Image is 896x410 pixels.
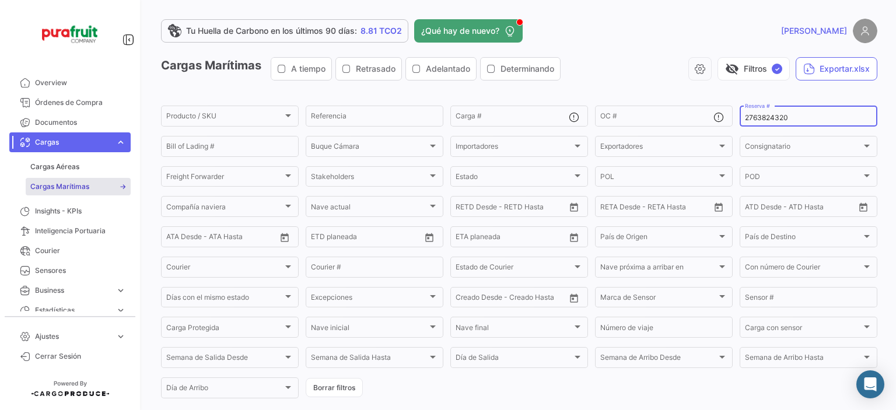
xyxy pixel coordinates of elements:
input: ATA Desde [166,234,202,243]
button: Open calendar [565,229,583,246]
button: Retrasado [336,58,401,80]
span: visibility_off [725,62,739,76]
span: Nave final [456,325,572,334]
a: Insights - KPIs [9,201,131,221]
span: POD [745,174,862,183]
span: Importadores [456,144,572,152]
span: Semana de Arribo Hasta [745,355,862,363]
span: expand_more [116,285,126,296]
button: visibility_offFiltros✓ [717,57,790,80]
input: Hasta [485,204,537,212]
span: Consignatario [745,144,862,152]
span: Estado [456,174,572,183]
input: Desde [311,234,332,243]
span: ✓ [772,64,782,74]
span: Días con el mismo estado [166,295,283,303]
a: Documentos [9,113,131,132]
span: País de Origen [600,234,717,243]
span: Exportadores [600,144,717,152]
a: Courier [9,241,131,261]
button: Open calendar [421,229,438,246]
span: ¿Qué hay de nuevo? [421,25,499,37]
span: Determinando [501,63,554,75]
span: Business [35,285,111,296]
span: Nave inicial [311,325,428,334]
input: Hasta [340,234,393,243]
a: Cargas Marítimas [26,178,131,195]
a: Órdenes de Compra [9,93,131,113]
span: Semana de Salida Hasta [311,355,428,363]
span: País de Destino [745,234,862,243]
h3: Cargas Marítimas [161,57,564,80]
span: Carga Protegida [166,325,283,334]
span: Retrasado [356,63,395,75]
span: POL [600,174,717,183]
img: placeholder-user.png [853,19,877,43]
img: Logo+PuraFruit.png [41,14,99,54]
input: ATA Hasta [210,234,262,243]
button: Determinando [481,58,560,80]
span: Estado de Courier [456,265,572,273]
span: Día de Arribo [166,386,283,394]
button: Borrar filtros [306,378,363,397]
span: Órdenes de Compra [35,97,126,108]
input: Creado Hasta [510,295,563,303]
button: Open calendar [276,229,293,246]
span: Sensores [35,265,126,276]
div: Abrir Intercom Messenger [856,370,884,398]
input: Hasta [629,204,682,212]
span: Estadísticas [35,305,111,316]
input: Desde [600,204,621,212]
span: expand_more [116,305,126,316]
span: Excepciones [311,295,428,303]
span: Cargas Aéreas [30,162,79,172]
span: [PERSON_NAME] [781,25,847,37]
span: Carga con sensor [745,325,862,334]
span: Courier [35,246,126,256]
button: Open calendar [565,198,583,216]
span: Freight Forwarder [166,174,283,183]
span: Semana de Salida Desde [166,355,283,363]
span: Tu Huella de Carbono en los últimos 90 días: [186,25,357,37]
input: Creado Desde [456,295,502,303]
span: Marca de Sensor [600,295,717,303]
input: ATD Desde [745,204,782,212]
span: Cargas [35,137,111,148]
span: Insights - KPIs [35,206,126,216]
span: expand_more [116,137,126,148]
input: ATD Hasta [790,204,842,212]
span: 8.81 TCO2 [360,25,402,37]
span: Stakeholders [311,174,428,183]
span: Día de Salida [456,355,572,363]
span: Nave actual [311,204,428,212]
button: Open calendar [710,198,727,216]
span: Overview [35,78,126,88]
input: Desde [456,204,477,212]
span: Cargas Marítimas [30,181,89,192]
a: Cargas Aéreas [26,158,131,176]
span: Con número de Courier [745,265,862,273]
span: Adelantado [426,63,470,75]
span: Nave próxima a arribar en [600,265,717,273]
button: Open calendar [855,198,872,216]
span: Ajustes [35,331,111,342]
span: Compañía naviera [166,204,283,212]
input: Desde [456,234,477,243]
span: Documentos [35,117,126,128]
button: Open calendar [565,289,583,307]
a: Sensores [9,261,131,281]
span: Buque Cámara [311,144,428,152]
span: expand_more [116,331,126,342]
button: Exportar.xlsx [796,57,877,80]
span: Inteligencia Portuaria [35,226,126,236]
span: Courier [166,265,283,273]
button: ¿Qué hay de nuevo? [414,19,523,43]
input: Hasta [485,234,537,243]
button: Adelantado [406,58,476,80]
button: A tiempo [271,58,331,80]
a: Overview [9,73,131,93]
a: Tu Huella de Carbono en los últimos 90 días:8.81 TCO2 [161,19,408,43]
span: Cerrar Sesión [35,351,126,362]
span: Producto / SKU [166,114,283,122]
span: Semana de Arribo Desde [600,355,717,363]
